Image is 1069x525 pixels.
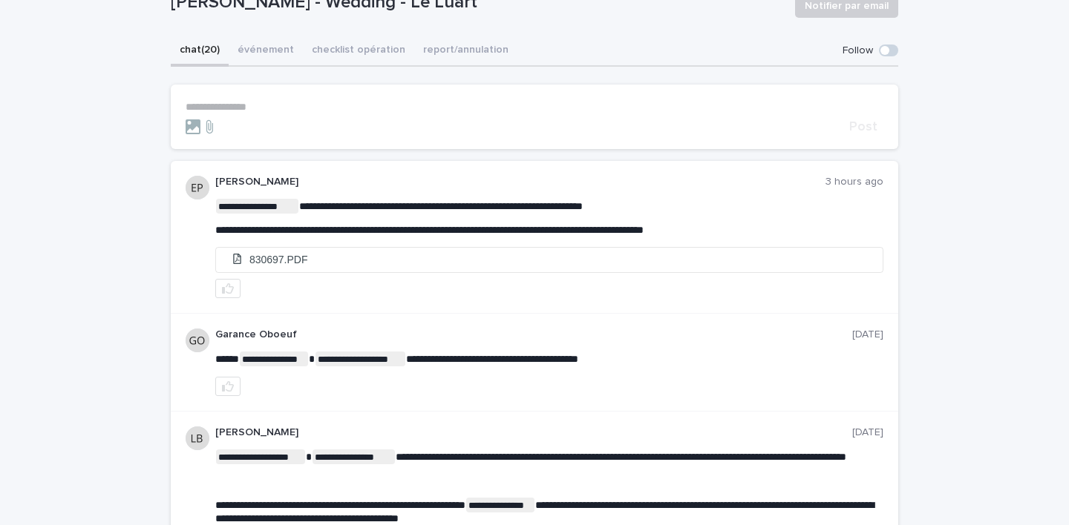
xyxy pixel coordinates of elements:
button: événement [229,36,303,67]
p: Garance Oboeuf [215,328,852,341]
button: like this post [215,377,241,396]
p: [DATE] [852,426,883,439]
button: Post [843,120,883,133]
p: [DATE] [852,328,883,341]
p: 3 hours ago [826,176,883,188]
a: 830697.PDF [216,248,883,273]
p: Follow [843,44,873,57]
p: [PERSON_NAME] [215,176,826,188]
button: checklist opération [303,36,414,67]
li: 830697.PDF [216,248,883,272]
p: [PERSON_NAME] [215,426,852,439]
button: like this post [215,279,241,298]
button: report/annulation [414,36,517,67]
button: chat (20) [171,36,229,67]
span: Post [849,120,877,133]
